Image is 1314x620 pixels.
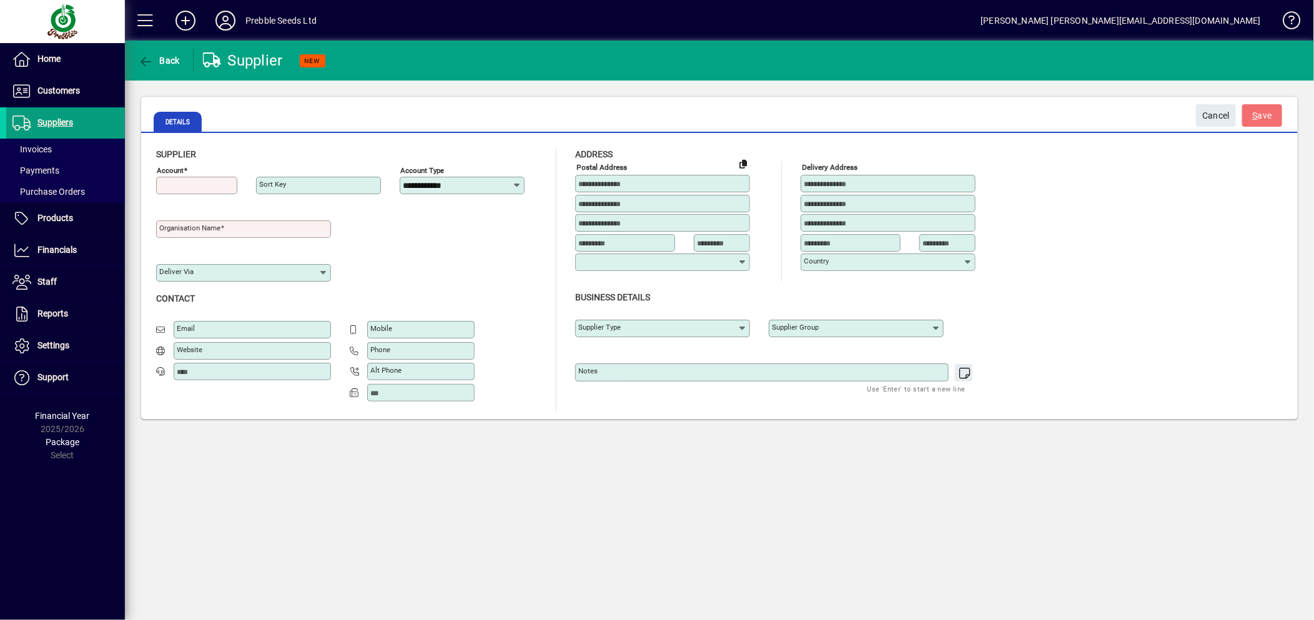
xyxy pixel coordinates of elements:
[370,324,392,333] mat-label: Mobile
[804,257,829,265] mat-label: Country
[37,308,68,318] span: Reports
[37,340,69,350] span: Settings
[259,180,286,189] mat-label: Sort key
[157,166,184,175] mat-label: Account
[575,292,650,302] span: Business details
[159,267,194,276] mat-label: Deliver via
[37,54,61,64] span: Home
[1196,104,1236,127] button: Cancel
[6,298,125,330] a: Reports
[981,11,1261,31] div: [PERSON_NAME] [PERSON_NAME][EMAIL_ADDRESS][DOMAIN_NAME]
[205,9,245,32] button: Profile
[165,9,205,32] button: Add
[37,277,57,287] span: Staff
[6,330,125,362] a: Settings
[1273,2,1298,43] a: Knowledge Base
[6,76,125,107] a: Customers
[37,245,77,255] span: Financials
[156,149,196,159] span: Supplier
[46,437,79,447] span: Package
[37,213,73,223] span: Products
[36,411,90,421] span: Financial Year
[867,381,966,396] mat-hint: Use 'Enter' to start a new line
[6,362,125,393] a: Support
[12,144,52,154] span: Invoices
[6,235,125,266] a: Financials
[37,117,73,127] span: Suppliers
[125,49,194,72] app-page-header-button: Back
[370,366,402,375] mat-label: Alt Phone
[1253,111,1258,121] span: S
[12,187,85,197] span: Purchase Orders
[177,324,195,333] mat-label: Email
[578,367,598,375] mat-label: Notes
[1202,106,1230,126] span: Cancel
[6,181,125,202] a: Purchase Orders
[138,56,180,66] span: Back
[305,57,320,65] span: NEW
[400,166,444,175] mat-label: Account Type
[156,293,195,303] span: Contact
[1253,106,1272,126] span: ave
[1242,104,1282,127] button: Save
[159,224,220,232] mat-label: Organisation name
[245,11,317,31] div: Prebble Seeds Ltd
[6,160,125,181] a: Payments
[12,165,59,175] span: Payments
[6,267,125,298] a: Staff
[6,139,125,160] a: Invoices
[135,49,183,72] button: Back
[6,44,125,75] a: Home
[772,323,819,332] mat-label: Supplier group
[177,345,202,354] mat-label: Website
[154,112,202,132] span: Details
[37,372,69,382] span: Support
[203,51,283,71] div: Supplier
[6,203,125,234] a: Products
[37,86,80,96] span: Customers
[575,149,613,159] span: Address
[578,323,621,332] mat-label: Supplier type
[370,345,390,354] mat-label: Phone
[733,154,753,174] button: Copy to Delivery address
